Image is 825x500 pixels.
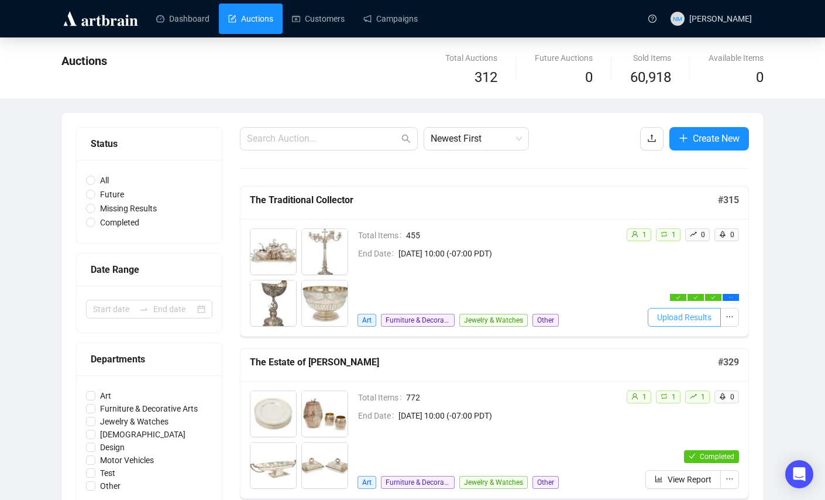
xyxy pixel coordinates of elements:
span: Future [95,188,129,201]
span: Other [532,476,559,489]
span: user [631,393,638,400]
span: check [676,295,680,300]
span: rise [690,231,697,238]
h5: The Estate of [PERSON_NAME] [250,355,718,369]
span: Auctions [61,54,107,68]
span: question-circle [648,15,656,23]
a: The Estate of [PERSON_NAME]#329Total Items772End Date[DATE] 10:00 (-07:00 PDT)ArtFurniture & Deco... [240,348,749,499]
span: Art [357,476,376,489]
span: ellipsis [726,313,734,321]
span: ellipsis [728,295,733,300]
span: Total Items [358,229,406,242]
div: Future Auctions [535,52,593,64]
img: 3_01.jpg [250,443,296,488]
span: check [711,295,716,300]
div: Open Intercom Messenger [785,460,813,488]
span: Create New [693,131,740,146]
span: 0 [730,393,734,401]
h5: The Traditional Collector [250,193,718,207]
img: 2003_01.jpg [250,280,296,326]
span: NM [673,13,682,23]
span: swap-right [139,304,149,314]
div: Date Range [91,262,208,277]
span: Furniture & Decorative Arts [381,314,455,327]
span: Other [532,314,559,327]
span: retweet [661,231,668,238]
a: Auctions [228,4,273,34]
div: Total Auctions [445,52,497,64]
span: Completed [95,216,144,229]
span: 1 [672,231,676,239]
div: Status [91,136,208,151]
img: 2001_01.jpg [250,229,296,275]
span: Missing Results [95,202,161,215]
div: Departments [91,352,208,367]
span: View Report [668,473,711,486]
img: 4_01.jpg [302,443,348,488]
span: 0 [756,69,764,85]
h5: # 329 [718,355,739,369]
a: Dashboard [156,4,209,34]
span: 1 [642,393,647,401]
a: Customers [292,4,345,34]
span: All [95,174,114,187]
span: Upload Results [657,311,711,324]
span: 60,918 [630,67,671,89]
span: rise [690,393,697,400]
span: Test [95,467,120,480]
span: Furniture & Decorative Arts [381,476,455,489]
span: plus [679,133,688,143]
span: 1 [642,231,647,239]
a: Campaigns [363,4,418,34]
div: Available Items [709,52,764,64]
span: rocket [719,393,726,400]
span: Motor Vehicles [95,454,159,467]
span: Completed [700,453,734,461]
span: [DATE] 10:00 (-07:00 PDT) [398,409,617,422]
img: logo [61,9,140,28]
span: Furniture & Decorative Arts [95,402,202,415]
span: search [401,134,411,143]
span: Jewelry & Watches [459,476,528,489]
span: [DATE] 10:00 (-07:00 PDT) [398,247,617,260]
div: Sold Items [630,52,671,64]
span: End Date [358,409,398,422]
span: bar-chart [655,475,663,483]
img: 2004_01.jpg [302,280,348,326]
a: The Traditional Collector#315Total Items455End Date[DATE] 10:00 (-07:00 PDT)ArtFurniture & Decora... [240,186,749,337]
span: 0 [701,231,705,239]
span: check [693,295,698,300]
span: upload [647,133,656,143]
span: Newest First [431,128,522,150]
span: Total Items [358,391,406,404]
span: Art [95,389,116,402]
input: End date [153,303,195,316]
span: 1 [701,393,705,401]
h5: # 315 [718,193,739,207]
span: Other [95,480,125,492]
span: 312 [475,69,497,85]
span: End Date [358,247,398,260]
span: 0 [730,231,734,239]
span: to [139,304,149,314]
span: check [689,453,696,460]
span: Design [95,441,129,454]
img: 2002_01.jpg [302,229,348,275]
span: user [631,231,638,238]
span: [PERSON_NAME] [689,14,752,23]
span: 455 [406,229,617,242]
button: View Report [645,470,721,489]
span: Jewelry & Watches [95,415,173,428]
span: Jewelry & Watches [459,314,528,327]
img: 2_01.jpg [302,391,348,437]
span: retweet [661,393,668,400]
span: 772 [406,391,617,404]
span: 1 [672,393,676,401]
input: Search Auction... [247,132,399,146]
span: [DEMOGRAPHIC_DATA] [95,428,190,441]
img: 1_01.jpg [250,391,296,437]
span: ellipsis [726,475,734,483]
span: Art [357,314,376,327]
input: Start date [93,303,135,316]
span: rocket [719,231,726,238]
